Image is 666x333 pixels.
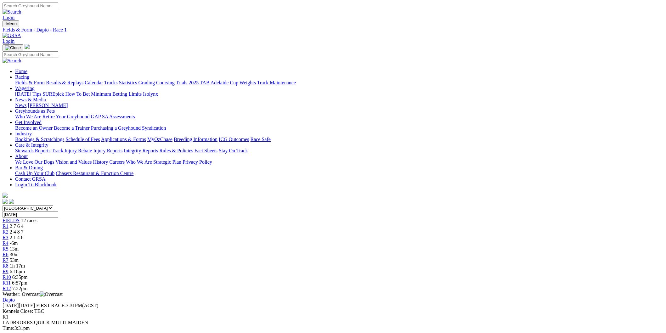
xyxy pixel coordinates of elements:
a: Isolynx [143,91,158,97]
a: [DATE] Tips [15,91,41,97]
img: logo-grsa-white.png [25,44,30,49]
a: Race Safe [250,137,270,142]
a: Become an Owner [15,125,53,131]
img: Search [3,9,21,15]
span: R1 [3,314,8,319]
a: Login [3,38,14,44]
span: [DATE] [3,303,35,308]
div: News & Media [15,103,663,108]
span: R7 [3,257,8,263]
a: Fields & Form [15,80,45,85]
a: Stewards Reports [15,148,50,153]
a: Cash Up Your Club [15,171,54,176]
a: R1 [3,223,8,229]
a: Tracks [104,80,118,85]
a: Careers [109,159,125,165]
a: Login To Blackbook [15,182,57,187]
a: Bookings & Scratchings [15,137,64,142]
a: Applications & Forms [101,137,146,142]
span: -6m [10,240,18,246]
span: Time: [3,325,14,331]
span: 2 7 6 4 [10,223,24,229]
img: logo-grsa-white.png [3,193,8,198]
a: Contact GRSA [15,176,45,182]
a: Racing [15,74,29,80]
a: R8 [3,263,8,268]
span: 6:57pm [12,280,27,285]
a: Privacy Policy [183,159,212,165]
a: Rules & Policies [159,148,193,153]
a: Trials [176,80,187,85]
span: 12 races [21,218,37,223]
div: Get Involved [15,125,663,131]
a: Grading [138,80,155,85]
a: Bar & Dining [15,165,43,170]
a: R4 [3,240,8,246]
a: GAP SA Assessments [91,114,135,119]
img: GRSA [3,33,21,38]
a: [PERSON_NAME] [28,103,68,108]
a: Chasers Restaurant & Function Centre [56,171,133,176]
a: Home [15,69,27,74]
span: 6:18pm [10,269,25,274]
a: R3 [3,235,8,240]
a: Calendar [85,80,103,85]
a: R9 [3,269,8,274]
div: LADBROKES QUICK MULTI MAIDEN [3,320,663,325]
a: ICG Outcomes [219,137,249,142]
a: News [15,103,26,108]
a: Injury Reports [93,148,122,153]
span: 2 1 4 8 [10,235,24,240]
a: Greyhounds as Pets [15,108,55,114]
a: Statistics [119,80,137,85]
div: Bar & Dining [15,171,663,176]
a: Breeding Information [174,137,217,142]
img: twitter.svg [9,199,14,204]
span: 53m [10,257,19,263]
span: Weather: Overcast [3,291,63,297]
a: R2 [3,229,8,234]
div: Industry [15,137,663,142]
div: Kennels Close: TBC [3,308,663,314]
a: Care & Integrity [15,142,48,148]
a: Results & Replays [46,80,83,85]
span: R6 [3,252,8,257]
a: R12 [3,286,11,291]
a: 2025 TAB Adelaide Cup [189,80,238,85]
a: Retire Your Greyhound [42,114,90,119]
input: Search [3,3,58,9]
a: R5 [3,246,8,251]
a: Industry [15,131,32,136]
a: Become a Trainer [54,125,90,131]
a: Login [3,15,14,20]
img: facebook.svg [3,199,8,204]
a: Minimum Betting Limits [91,91,142,97]
a: Who We Are [126,159,152,165]
span: 13m [10,246,19,251]
a: MyOzChase [147,137,172,142]
a: R11 [3,280,11,285]
div: Wagering [15,91,663,97]
div: Racing [15,80,663,86]
a: Dapto [3,297,15,302]
img: Overcast [40,291,63,297]
input: Select date [3,211,58,218]
a: How To Bet [65,91,90,97]
a: Integrity Reports [124,148,158,153]
a: Track Maintenance [257,80,296,85]
a: Weights [240,80,256,85]
div: About [15,159,663,165]
a: Wagering [15,86,35,91]
a: Vision and Values [55,159,92,165]
button: Toggle navigation [3,44,23,51]
span: 30m [10,252,19,257]
a: History [93,159,108,165]
a: Track Injury Rebate [52,148,92,153]
a: Coursing [156,80,175,85]
div: 3:31pm [3,325,663,331]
